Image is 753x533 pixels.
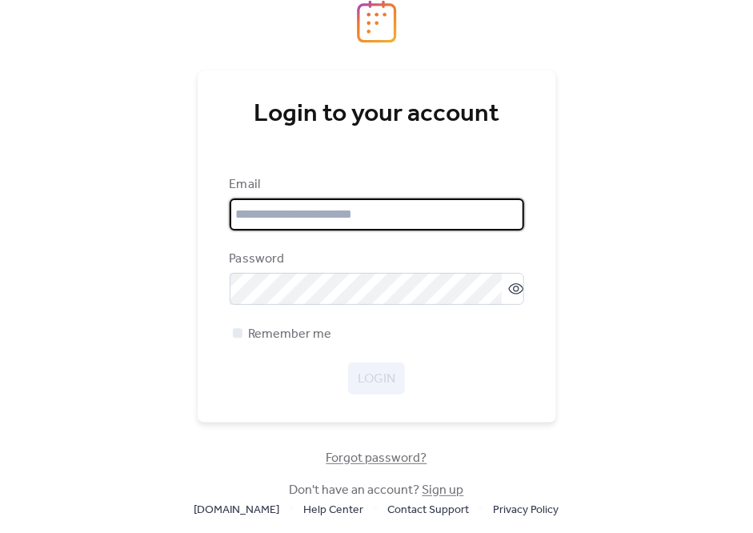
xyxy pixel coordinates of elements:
a: Contact Support [388,499,470,519]
span: Privacy Policy [494,501,559,520]
span: Forgot password? [326,449,427,468]
a: Privacy Policy [494,499,559,519]
span: Don't have an account? [290,481,464,500]
a: Help Center [304,499,364,519]
div: Login to your account [230,98,524,130]
div: Email [230,175,521,194]
span: Help Center [304,501,364,520]
span: [DOMAIN_NAME] [194,501,280,520]
a: Forgot password? [326,454,427,463]
span: Remember me [249,325,332,344]
a: Sign up [423,478,464,503]
div: Password [230,250,521,269]
span: Contact Support [388,501,470,520]
a: [DOMAIN_NAME] [194,499,280,519]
